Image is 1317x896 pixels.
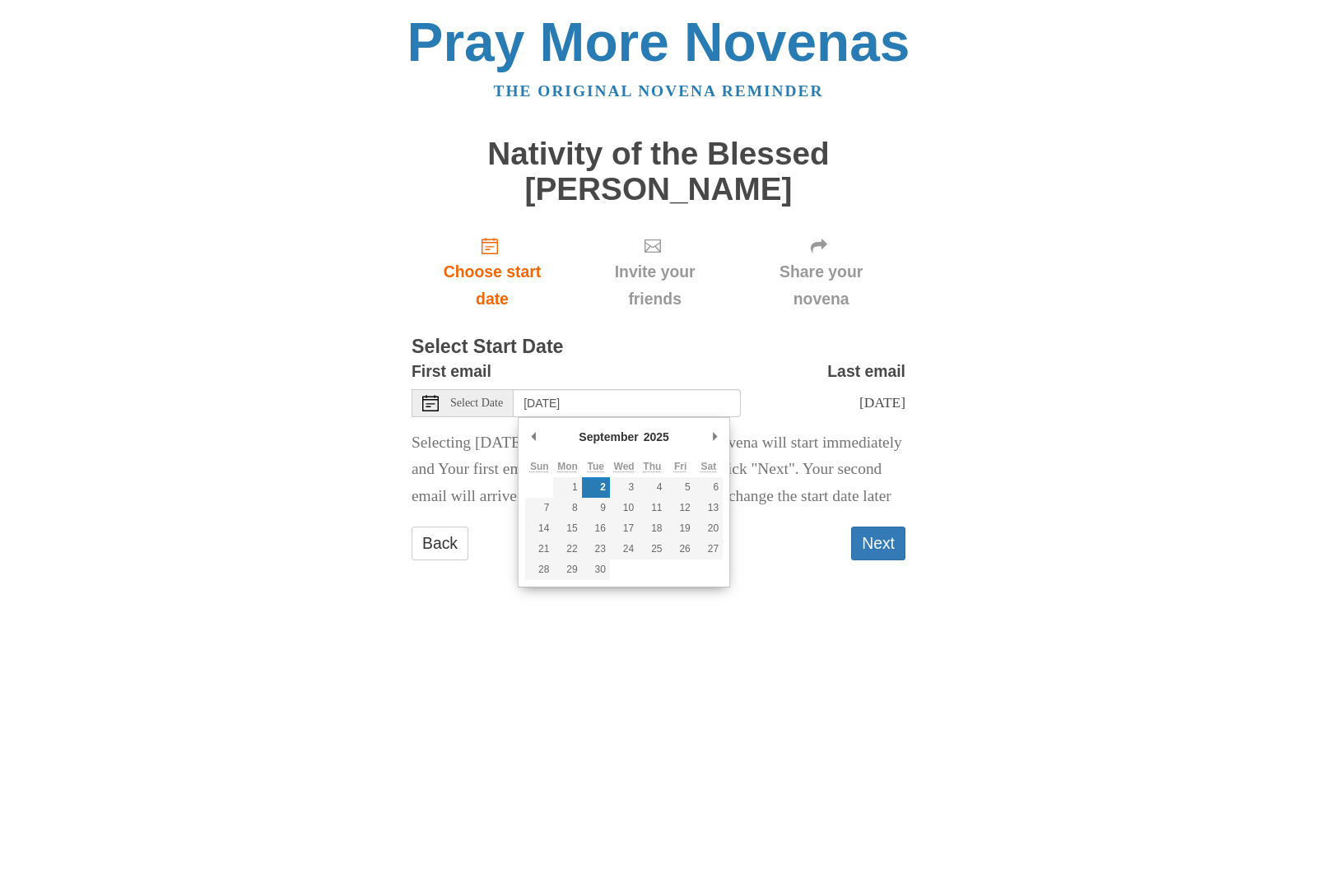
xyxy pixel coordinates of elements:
[530,461,549,472] abbr: Sunday
[827,358,905,385] label: Last email
[753,258,889,313] span: Share your novena
[674,461,686,472] abbr: Friday
[525,425,542,449] button: Previous Month
[428,258,556,313] span: Choose start date
[851,527,905,560] button: Next
[643,461,661,472] abbr: Thursday
[610,539,638,559] button: 24
[667,518,695,539] button: 19
[557,461,578,472] abbr: Monday
[638,477,666,498] button: 4
[667,498,695,518] button: 12
[573,223,737,321] div: Click "Next" to confirm your start date first.
[638,539,666,559] button: 25
[614,461,635,472] abbr: Wednesday
[576,425,640,449] div: September
[525,518,553,539] button: 14
[706,425,723,449] button: Next Month
[525,498,553,518] button: 7
[638,518,666,539] button: 18
[695,477,723,498] button: 6
[737,223,905,321] div: Click "Next" to confirm your start date first.
[407,12,910,72] a: Pray More Novenas
[610,477,638,498] button: 3
[859,394,905,411] span: [DATE]
[638,498,666,518] button: 11
[695,498,723,518] button: 13
[514,389,741,417] input: Use the arrow keys to pick a date
[667,477,695,498] button: 5
[582,477,610,498] button: 2
[582,539,610,559] button: 23
[553,539,581,559] button: 22
[588,461,604,472] abbr: Tuesday
[553,559,581,580] button: 29
[582,498,610,518] button: 9
[553,518,581,539] button: 15
[695,518,723,539] button: 20
[695,539,723,559] button: 27
[553,477,581,498] button: 1
[701,461,717,472] abbr: Saturday
[582,559,610,580] button: 30
[667,539,695,559] button: 26
[412,429,905,511] p: Selecting [DATE] as the start date means Your novena will start immediately and Your first email ...
[589,258,720,313] span: Invite your friends
[610,498,638,518] button: 10
[494,82,824,100] a: The original novena reminder
[582,518,610,539] button: 16
[525,559,553,580] button: 28
[610,518,638,539] button: 17
[412,358,491,385] label: First email
[525,539,553,559] button: 21
[412,223,573,321] a: Choose start date
[641,425,672,449] div: 2025
[412,527,468,560] a: Back
[412,337,905,358] h3: Select Start Date
[553,498,581,518] button: 8
[412,137,905,207] h1: Nativity of the Blessed [PERSON_NAME]
[450,397,503,409] span: Select Date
